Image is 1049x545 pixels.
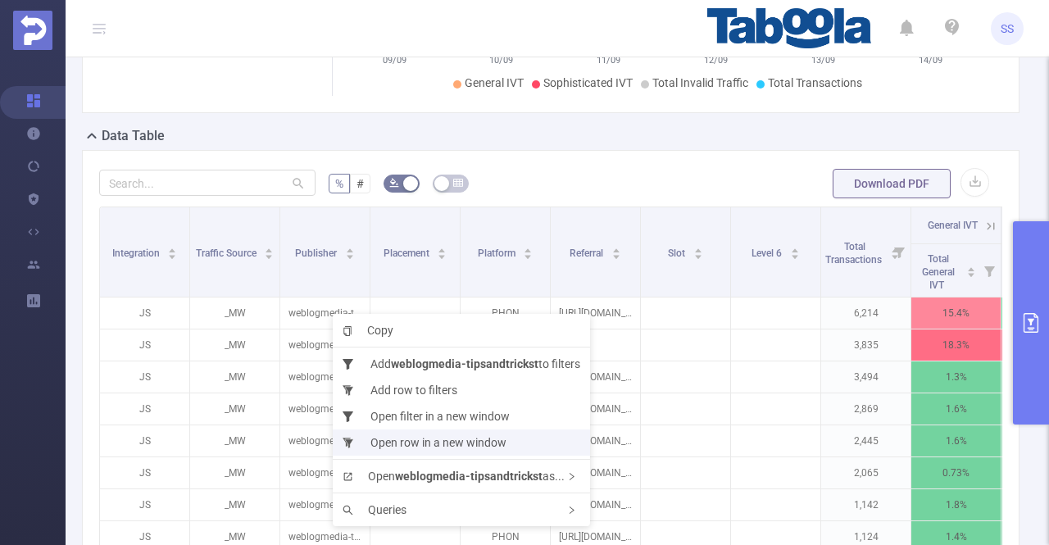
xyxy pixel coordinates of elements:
[703,55,727,66] tspan: 12/09
[911,329,1001,361] p: 18.3%
[922,253,955,291] span: Total General IVT
[611,252,620,257] i: icon: caret-down
[280,489,370,520] p: weblogmedia-tipsandtrickst
[168,252,177,257] i: icon: caret-down
[543,76,633,89] span: Sophisticated IVT
[1001,12,1014,45] span: SS
[395,470,543,483] b: weblogmedia-tipsandtrickst
[356,177,364,190] span: #
[280,425,370,456] p: weblogmedia-tipsandtrickst
[821,425,910,456] p: 2,445
[190,489,279,520] p: _MW
[343,503,406,516] span: Queries
[280,297,370,329] p: weblogmedia-tipsandtrickst
[752,248,784,259] span: Level 6
[611,246,621,256] div: Sort
[333,351,590,377] li: Add to filters
[168,246,177,251] i: icon: caret-up
[570,248,606,259] span: Referral
[280,393,370,425] p: weblogmedia-tipsandtrickst
[978,244,1001,297] i: Filter menu
[333,429,590,456] li: Open row in a new window
[280,457,370,488] p: weblogmedia-tipsandtrickst
[551,489,640,520] p: [URL][DOMAIN_NAME]
[551,361,640,393] p: [URL][DOMAIN_NAME]
[551,297,640,329] p: [URL][DOMAIN_NAME]
[100,489,189,520] p: JS
[295,248,339,259] span: Publisher
[343,324,393,337] span: Copy
[100,457,189,488] p: JS
[190,297,279,329] p: _MW
[911,425,1001,456] p: 1.6%
[821,489,910,520] p: 1,142
[833,169,951,198] button: Download PDF
[567,506,576,515] i: icon: right
[190,361,279,393] p: _MW
[652,76,748,89] span: Total Invalid Traffic
[438,246,447,251] i: icon: caret-up
[918,55,942,66] tspan: 14/09
[391,357,538,370] b: weblogmedia-tipsandtrickst
[438,252,447,257] i: icon: caret-down
[911,361,1001,393] p: 1.3%
[465,76,524,89] span: General IVT
[453,178,463,188] i: icon: table
[551,393,640,425] p: [URL][DOMAIN_NAME]
[343,505,361,515] i: icon: search
[345,246,355,256] div: Sort
[768,76,862,89] span: Total Transactions
[911,393,1001,425] p: 1.6%
[693,246,703,256] div: Sort
[489,55,513,66] tspan: 10/09
[100,297,189,329] p: JS
[333,377,590,403] li: Add row to filters
[790,246,799,251] i: icon: caret-up
[811,55,834,66] tspan: 13/09
[167,246,177,256] div: Sort
[911,297,1001,329] p: 15.4%
[825,241,884,266] span: Total Transactions
[821,393,910,425] p: 2,869
[345,252,354,257] i: icon: caret-down
[190,425,279,456] p: _MW
[567,472,576,481] i: icon: right
[911,489,1001,520] p: 1.8%
[384,248,432,259] span: Placement
[190,329,279,361] p: _MW
[821,457,910,488] p: 2,065
[911,457,1001,488] p: 0.73%
[821,361,910,393] p: 3,494
[461,297,550,329] p: PHON
[343,326,361,336] i: icon: copy
[437,246,447,256] div: Sort
[102,126,165,146] h2: Data Table
[478,248,518,259] span: Platform
[668,248,688,259] span: Slot
[100,361,189,393] p: JS
[280,329,370,361] p: weblogmedia-tipsandtrickst
[523,246,533,256] div: Sort
[100,425,189,456] p: JS
[967,270,976,275] i: icon: caret-down
[13,11,52,50] img: Protected Media
[335,177,343,190] span: %
[343,470,565,483] span: Open as...
[264,246,274,256] div: Sort
[99,170,316,196] input: Search...
[928,220,978,231] span: General IVT
[611,246,620,251] i: icon: caret-up
[280,361,370,393] p: weblogmedia-tipsandtrickst
[345,246,354,251] i: icon: caret-up
[790,252,799,257] i: icon: caret-down
[196,248,259,259] span: Traffic Source
[389,178,399,188] i: icon: bg-colors
[524,252,533,257] i: icon: caret-down
[551,425,640,456] p: [URL][DOMAIN_NAME]
[967,265,976,270] i: icon: caret-up
[821,329,910,361] p: 3,835
[190,457,279,488] p: _MW
[821,297,910,329] p: 6,214
[551,457,640,488] p: [URL][DOMAIN_NAME]
[100,329,189,361] p: JS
